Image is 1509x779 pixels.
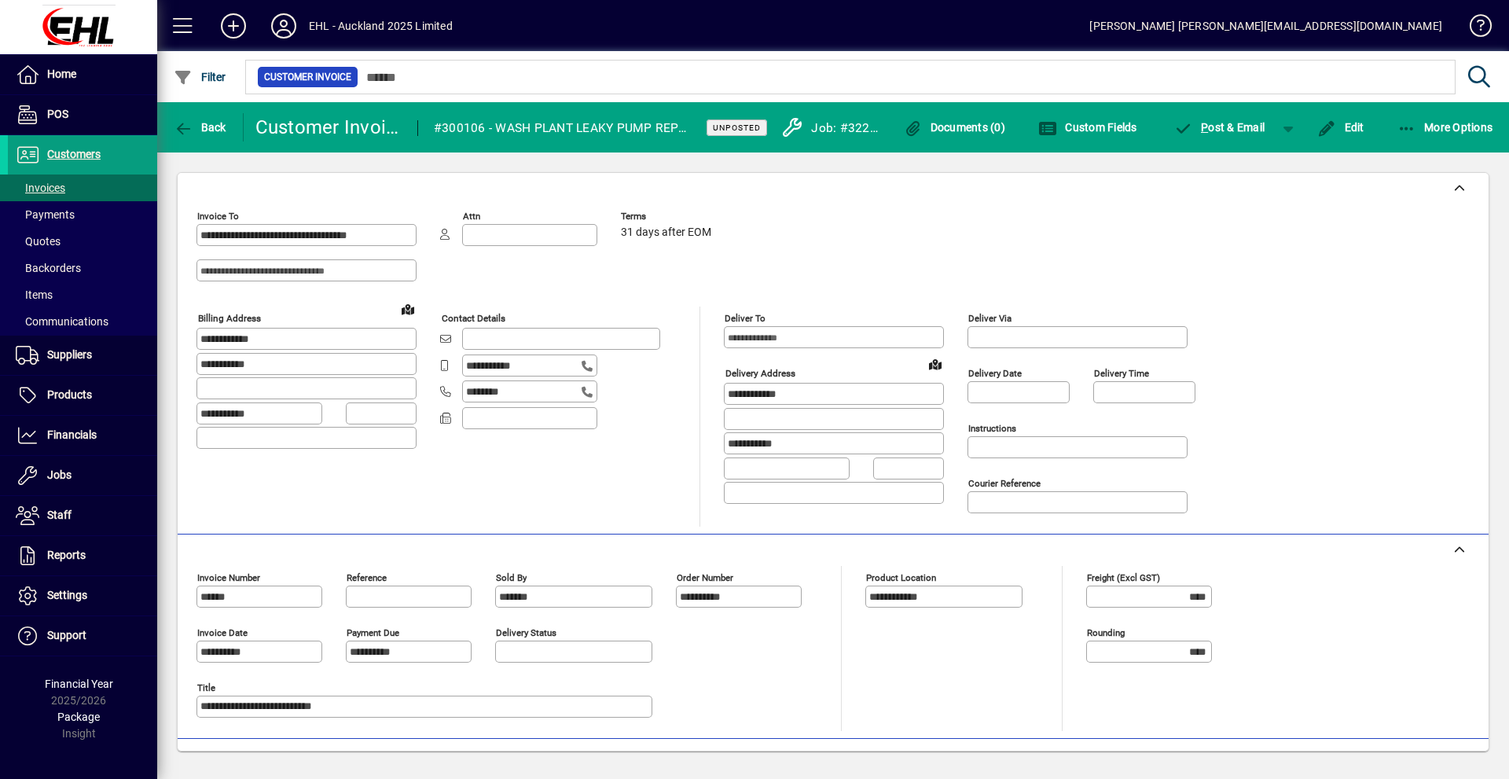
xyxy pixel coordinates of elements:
mat-label: Product location [866,572,936,583]
mat-label: Delivery date [968,368,1022,379]
mat-label: Sold by [496,572,527,583]
span: Terms [621,211,715,222]
span: Financials [47,428,97,441]
div: #300106 - WASH PLANT LEAKY PUMP REPAIR [434,116,687,141]
span: Invoices [16,182,65,194]
span: Suppliers [47,348,92,361]
span: P [1201,121,1208,134]
a: Settings [8,576,157,615]
span: Jobs [47,469,72,481]
span: Documents (0) [903,121,1005,134]
span: Financial Year [45,678,113,690]
button: Edit [1313,113,1368,141]
a: Jobs [8,456,157,495]
span: Unposted [713,123,761,133]
mat-label: Instructions [968,423,1016,434]
div: Job: #32224 [811,116,883,141]
a: Suppliers [8,336,157,375]
button: Post & Email [1166,113,1273,141]
a: Home [8,55,157,94]
span: Back [174,121,226,134]
span: ost & Email [1174,121,1265,134]
span: Quotes [16,235,61,248]
button: More Options [1393,113,1497,141]
span: More Options [1397,121,1493,134]
a: Job: #32224 [769,112,887,142]
mat-label: Invoice number [197,572,260,583]
span: Edit [1317,121,1364,134]
span: 31 days after EOM [621,226,711,239]
span: Backorders [16,262,81,274]
span: Products [47,388,92,401]
span: POS [47,108,68,120]
button: Custom Fields [1034,113,1141,141]
mat-label: Freight (excl GST) [1087,572,1160,583]
a: Financials [8,416,157,455]
span: Customer Invoice [264,69,351,85]
a: Products [8,376,157,415]
mat-label: Payment due [347,627,399,638]
mat-label: Invoice date [197,627,248,638]
a: Communications [8,308,157,335]
mat-label: Title [197,682,215,693]
button: Documents (0) [899,113,1009,141]
mat-label: Order number [677,572,733,583]
a: Reports [8,536,157,575]
span: Package [57,711,100,723]
span: Filter [174,71,226,83]
span: Communications [16,315,108,328]
mat-label: Delivery status [496,627,556,638]
button: Filter [170,63,230,91]
mat-label: Courier Reference [968,478,1041,489]
a: Invoices [8,175,157,201]
mat-label: Invoice To [197,211,239,222]
a: Items [8,281,157,308]
span: Payments [16,208,75,221]
button: Back [170,113,230,141]
a: View on map [923,351,948,377]
a: Staff [8,496,157,535]
div: EHL - Auckland 2025 Limited [309,13,453,39]
span: Items [16,288,53,301]
a: Backorders [8,255,157,281]
div: Customer Invoice [255,115,402,140]
mat-label: Attn [463,211,480,222]
div: [PERSON_NAME] [PERSON_NAME][EMAIL_ADDRESS][DOMAIN_NAME] [1089,13,1442,39]
span: Home [47,68,76,80]
a: View on map [395,296,420,322]
span: Support [47,629,86,641]
span: Settings [47,589,87,601]
mat-label: Deliver via [968,313,1012,324]
a: POS [8,95,157,134]
button: Add [208,12,259,40]
a: Payments [8,201,157,228]
app-page-header-button: Back [157,113,244,141]
mat-label: Delivery time [1094,368,1149,379]
a: Support [8,616,157,656]
button: Profile [259,12,309,40]
span: Custom Fields [1038,121,1137,134]
mat-label: Deliver To [725,313,766,324]
span: Customers [47,148,101,160]
a: Quotes [8,228,157,255]
mat-label: Reference [347,572,387,583]
span: Staff [47,509,72,521]
mat-label: Rounding [1087,627,1125,638]
a: Knowledge Base [1458,3,1489,54]
span: Reports [47,549,86,561]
